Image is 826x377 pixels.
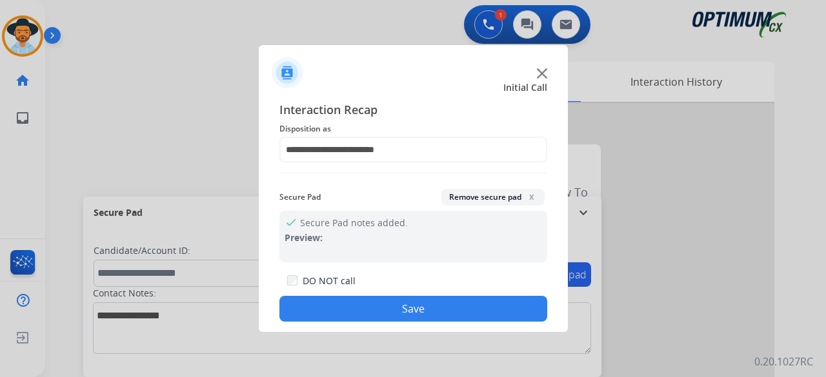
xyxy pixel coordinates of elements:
[441,189,545,206] button: Remove secure padx
[279,101,547,121] span: Interaction Recap
[279,296,547,322] button: Save
[754,354,813,369] p: 0.20.1027RC
[279,173,547,173] img: contact-recap-line.svg
[279,189,321,205] span: Secure Pad
[272,57,303,88] img: contactIcon
[527,191,537,202] span: x
[285,216,295,226] mat-icon: check
[285,231,323,244] span: Preview:
[279,121,547,137] span: Disposition as
[279,211,547,262] div: Secure Pad notes added.
[503,81,547,94] span: Initial Call
[303,275,356,287] label: DO NOT call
